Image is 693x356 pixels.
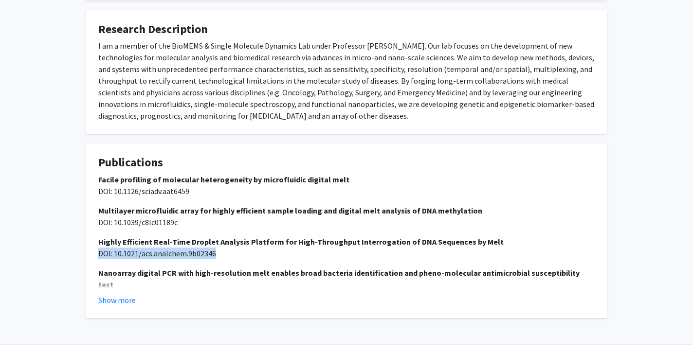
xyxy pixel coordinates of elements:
[98,237,504,247] strong: Highly Efficient Real-Time Droplet Analysis Platform for High-Throughput Interrogation of DNA Seq...
[98,22,595,36] h4: Research Description
[98,175,349,184] strong: Facile profiling of molecular heterogeneity by microfluidic digital melt
[98,186,189,196] span: DOI: 10.1126/sciadv.aat6459
[98,294,136,306] button: Show more
[98,268,580,289] strong: Nanoarray digital PCR with high-resolution melt enables broad bacteria identification and pheno-m...
[98,156,595,170] h4: Publications
[98,217,178,227] span: DOI: 10.1039/c8lc01189c
[98,40,595,122] div: I am a member of the BioMEMS & Single Molecule Dynamics Lab under Professor [PERSON_NAME]. Our la...
[98,249,216,258] span: DOI: 10.1021/acs.analchem.9b02346
[98,206,482,215] strong: Multilayer microfluidic array for highly efficient sample loading and digital melt analysis of DN...
[7,312,41,349] iframe: Chat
